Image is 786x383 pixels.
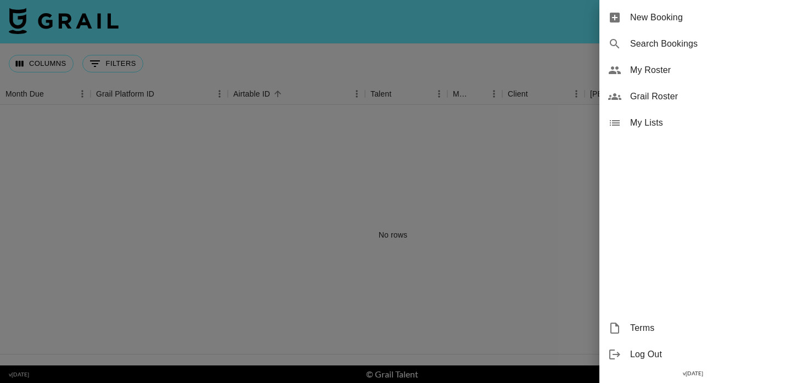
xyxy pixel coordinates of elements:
div: v [DATE] [599,368,786,379]
div: My Roster [599,57,786,83]
div: New Booking [599,4,786,31]
div: Terms [599,315,786,341]
span: Search Bookings [630,37,777,50]
div: Grail Roster [599,83,786,110]
div: Search Bookings [599,31,786,57]
span: Log Out [630,348,777,361]
div: Log Out [599,341,786,368]
div: My Lists [599,110,786,136]
span: New Booking [630,11,777,24]
span: Terms [630,322,777,335]
span: My Roster [630,64,777,77]
span: Grail Roster [630,90,777,103]
span: My Lists [630,116,777,129]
